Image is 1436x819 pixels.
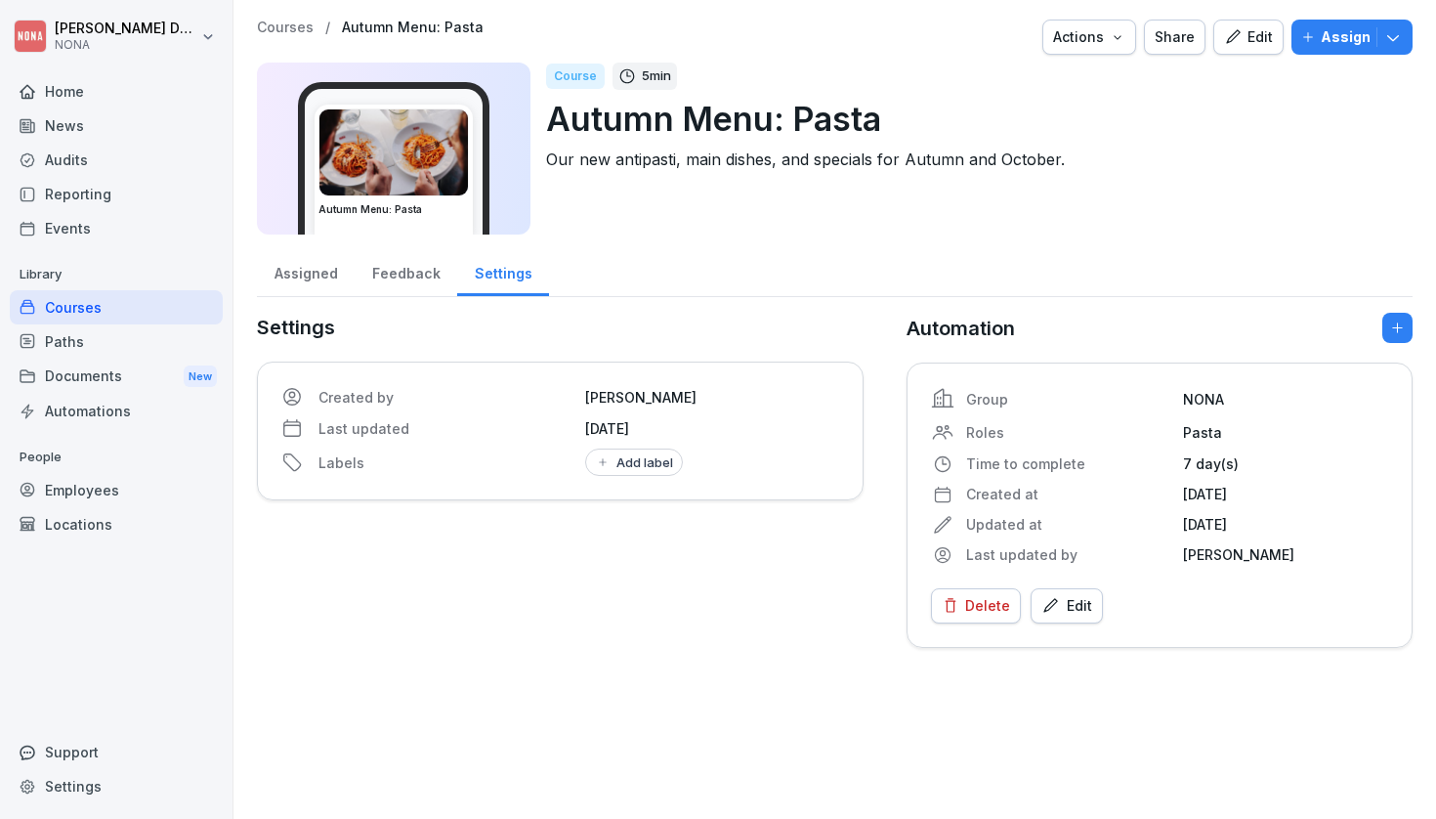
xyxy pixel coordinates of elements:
[257,313,864,342] p: Settings
[585,449,683,476] button: Add label
[10,359,223,395] a: DocumentsNew
[457,246,549,296] a: Settings
[1213,20,1284,55] button: Edit
[1183,453,1388,474] p: 7 day(s)
[318,453,573,473] p: Labels
[585,418,840,439] p: [DATE]
[318,202,469,217] h3: Autumn Menu: Pasta
[1042,20,1136,55] button: Actions
[342,20,484,36] a: Autumn Menu: Pasta
[942,595,1010,617] div: Delete
[966,422,1171,443] p: Roles
[642,66,671,86] p: 5 min
[1321,26,1371,48] p: Assign
[1031,588,1103,624] button: Edit
[10,359,223,395] div: Documents
[595,454,673,470] div: Add label
[10,735,223,769] div: Support
[10,74,223,108] a: Home
[907,314,1015,343] p: Automation
[10,290,223,324] a: Courses
[10,143,223,177] a: Audits
[966,544,1171,565] p: Last updated by
[546,148,1397,171] p: Our new antipasti, main dishes, and specials for Autumn and October.
[546,64,605,89] div: Course
[966,453,1171,474] p: Time to complete
[1183,514,1388,535] p: [DATE]
[10,211,223,245] a: Events
[10,442,223,473] p: People
[10,177,223,211] a: Reporting
[355,246,457,296] a: Feedback
[966,389,1171,409] p: Group
[10,507,223,541] a: Locations
[1224,26,1273,48] div: Edit
[10,394,223,428] a: Automations
[1291,20,1413,55] button: Assign
[257,246,355,296] a: Assigned
[1183,484,1388,504] p: [DATE]
[10,324,223,359] a: Paths
[55,21,197,37] p: [PERSON_NAME] Dupont
[10,108,223,143] a: News
[10,259,223,290] p: Library
[55,38,197,52] p: NONA
[1144,20,1205,55] button: Share
[319,109,468,195] img: g03mw99o2jwb6tj6u9fgvrr5.png
[10,473,223,507] a: Employees
[966,514,1171,535] p: Updated at
[966,484,1171,504] p: Created at
[318,387,573,408] p: Created by
[184,366,217,388] div: New
[1183,389,1388,409] p: NONA
[1183,544,1388,565] p: [PERSON_NAME]
[325,20,330,36] p: /
[1155,26,1195,48] div: Share
[1053,26,1125,48] div: Actions
[257,20,314,36] a: Courses
[546,94,1397,144] p: Autumn Menu: Pasta
[1041,595,1092,617] div: Edit
[318,418,573,439] p: Last updated
[1183,422,1388,443] p: Pasta
[931,588,1021,624] button: Delete
[10,769,223,803] a: Settings
[585,387,840,408] p: [PERSON_NAME]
